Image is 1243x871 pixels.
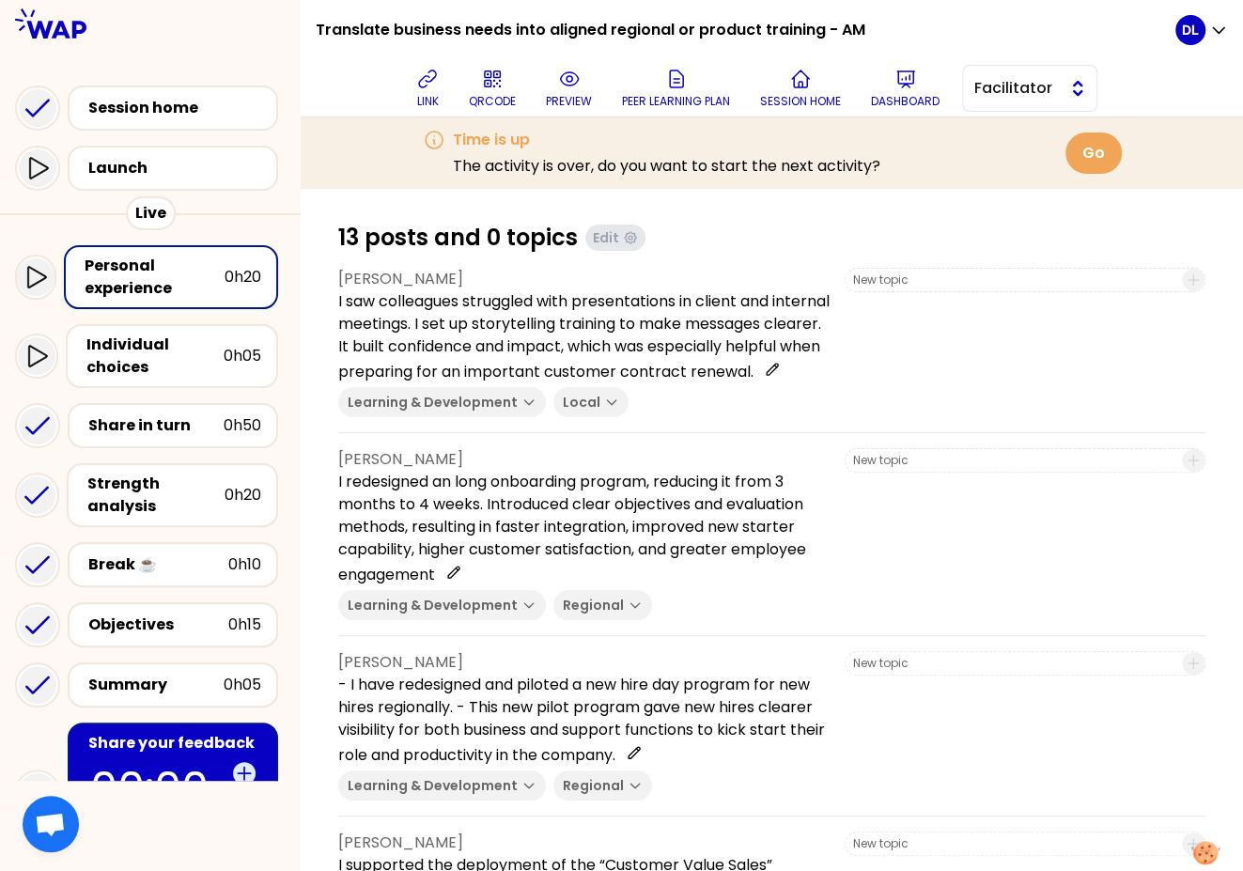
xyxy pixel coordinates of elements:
div: Individual choices [86,334,224,379]
button: Learning & Development [338,590,546,620]
div: Summary [88,674,224,696]
button: Peer learning plan [614,60,738,117]
p: DL [1182,21,1199,39]
div: Session home [88,97,269,119]
div: Share your feedback [88,732,261,754]
p: 00:00 [90,767,225,810]
button: Regional [553,590,652,620]
div: 0h50 [224,414,261,437]
input: New topic [853,656,1171,671]
div: Personal experience [85,255,225,300]
div: 0h05 [224,674,261,696]
button: Facilitator [962,65,1097,112]
div: 0h05 [224,345,261,367]
p: I saw colleagues struggled with presentations in client and internal meetings. I set up storytell... [338,290,830,383]
div: Launch [88,157,269,179]
button: Learning & Development [338,387,546,417]
p: The activity is over, do you want to start the next activity? [453,155,880,178]
p: Peer learning plan [622,94,730,109]
button: Session home [753,60,848,117]
button: Regional [553,770,652,801]
div: Share in turn [88,414,224,437]
div: Ouvrir le chat [23,796,79,852]
button: preview [538,60,599,117]
button: Edit [585,225,645,251]
button: Local [553,387,629,417]
input: New topic [853,836,1171,851]
p: [PERSON_NAME] [338,268,830,290]
div: Strength analysis [87,473,225,518]
p: Dashboard [871,94,940,109]
button: QRCODE [461,60,523,117]
button: Go [1065,132,1122,174]
h3: Time is up [453,129,880,151]
span: Facilitator [974,77,1059,100]
div: 0h20 [225,266,261,288]
button: Learning & Development [338,770,546,801]
p: [PERSON_NAME] [338,832,830,854]
p: preview [546,94,592,109]
p: I redesigned an long onboarding program, reducing it from 3 months to 4 weeks. Introduced clear o... [338,471,830,586]
div: 0h20 [225,484,261,506]
p: link [417,94,439,109]
div: 0h15 [228,614,261,636]
div: Live [126,196,176,230]
button: DL [1175,15,1228,45]
p: [PERSON_NAME] [338,651,830,674]
p: - I have redesigned and piloted a new hire day program for new hires regionally. - This new pilot... [338,674,830,767]
input: New topic [853,272,1171,288]
p: Session home [760,94,841,109]
div: Break ☕️ [88,553,228,576]
div: 0h10 [228,553,261,576]
div: Objectives [88,614,228,636]
h1: 13 posts and 0 topics [338,223,578,253]
p: [PERSON_NAME] [338,448,830,471]
button: Dashboard [863,60,947,117]
p: QRCODE [469,94,516,109]
button: link [409,60,446,117]
input: New topic [853,453,1171,468]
